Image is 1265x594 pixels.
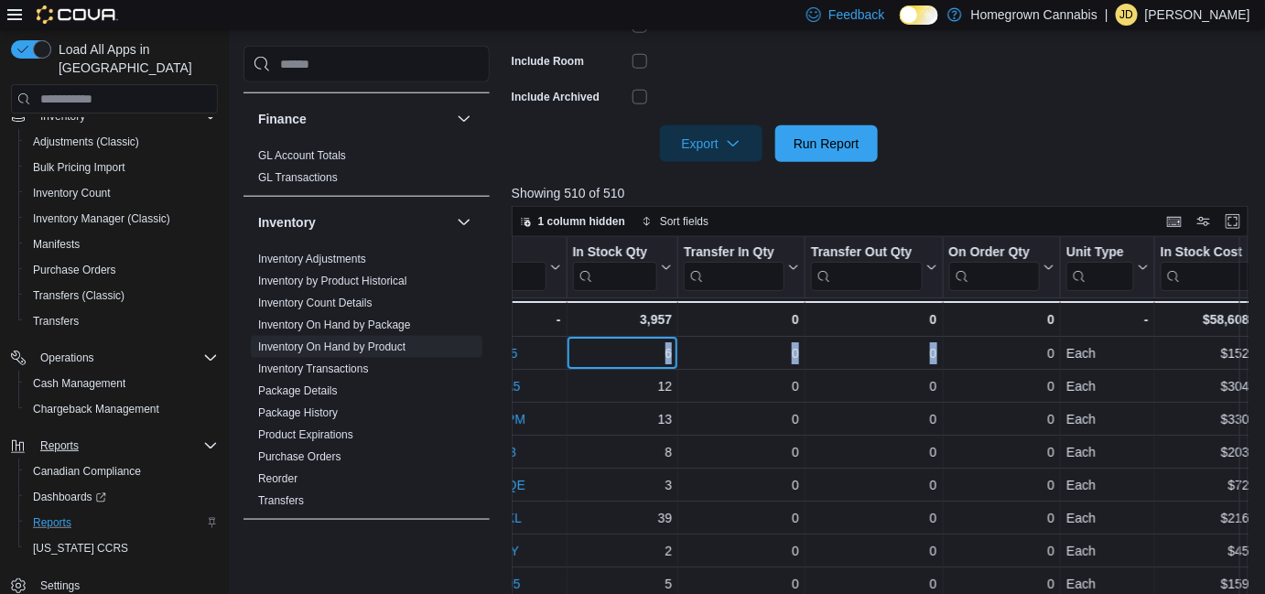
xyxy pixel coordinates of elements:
button: Inventory [258,213,449,232]
span: Load All Apps in [GEOGRAPHIC_DATA] [51,40,218,77]
span: Package History [258,405,338,420]
span: Manifests [33,237,80,252]
div: 6 [572,343,672,365]
h3: Inventory [258,213,316,232]
span: GL Account Totals [258,148,346,163]
a: Canadian Compliance [26,460,148,482]
div: 3 [572,475,672,497]
button: Sort fields [634,211,716,232]
button: In Stock Qty [572,244,672,291]
div: 0 [811,343,936,365]
span: Reports [33,435,218,457]
span: 1 column hidden [538,214,625,229]
a: Inventory On Hand by Product [258,340,405,353]
div: Each [1066,442,1149,464]
span: Purchase Orders [258,449,341,464]
button: Finance [453,108,475,130]
span: Cash Management [33,376,125,391]
div: 0 [948,308,1054,330]
a: Inventory Adjustments [258,253,366,265]
div: 13 [572,409,672,431]
div: 0 [948,409,1054,431]
button: Inventory [453,211,475,233]
div: Transfer In Qty [684,244,784,291]
button: Enter fullscreen [1222,211,1244,232]
a: Transfers (Classic) [26,285,132,307]
div: 0 [811,475,936,497]
span: Dashboards [33,490,106,504]
a: Reorder [258,472,297,485]
a: Inventory Count [26,182,118,204]
button: Bulk Pricing Import [18,155,225,180]
span: GL Transactions [258,170,338,185]
p: | [1105,4,1108,26]
div: Each [1066,541,1149,563]
div: 0 [684,541,799,563]
div: 0 [684,308,799,330]
h3: Finance [258,110,307,128]
div: 0 [684,475,799,497]
a: Dashboards [18,484,225,510]
a: Purchase Orders [26,259,124,281]
a: 0R7PEJL3 [455,446,516,460]
span: Inventory Manager (Classic) [26,208,218,230]
div: 0 [948,508,1054,530]
button: Operations [33,347,102,369]
span: Operations [40,351,94,365]
button: On Order Qty [948,244,1054,291]
span: Chargeback Management [33,402,159,416]
a: Inventory Manager (Classic) [26,208,178,230]
span: [US_STATE] CCRS [33,541,128,556]
a: [US_STATE] CCRS [26,537,135,559]
div: Unit Type [1066,244,1134,291]
a: Dashboards [26,486,114,508]
button: Adjustments (Classic) [18,129,225,155]
div: Finance [243,145,490,196]
div: In Stock Qty [572,244,657,262]
a: Bulk Pricing Import [26,157,133,178]
div: 12 [572,376,672,398]
a: D3BRX7A5 [455,380,521,394]
span: Inventory On Hand by Package [258,318,411,332]
div: In Stock Cost [1161,244,1252,262]
button: Finance [258,110,449,128]
div: 39 [572,508,672,530]
a: Inventory Count Details [258,297,373,309]
span: Manifests [26,233,218,255]
a: Purchase Orders [258,450,341,463]
div: 0 [948,343,1054,365]
span: Transfers [258,493,304,508]
span: Run Report [794,135,860,153]
span: Dark Mode [900,25,901,26]
div: 0 [811,541,936,563]
div: 0 [948,376,1054,398]
a: Cash Management [26,373,133,394]
div: Each [1066,475,1149,497]
a: Manifests [26,233,87,255]
button: Cash Management [18,371,225,396]
span: Reports [26,512,218,534]
a: T27KEC1Y [455,545,519,559]
span: Sort fields [660,214,708,229]
button: 1 column hidden [513,211,632,232]
a: YHNGKJQE [455,479,525,493]
img: Cova [37,5,118,24]
a: Reports [26,512,79,534]
div: 0 [684,343,799,365]
a: Transfers [258,494,304,507]
div: SKU URL [455,244,546,291]
div: 0 [948,541,1054,563]
div: 0 [948,442,1054,464]
div: Inventory [243,248,490,519]
a: Inventory Transactions [258,362,369,375]
span: Feedback [828,5,884,24]
span: Package Details [258,383,338,398]
span: Transfers [33,314,79,329]
div: In Stock Cost [1161,244,1252,291]
div: - [455,308,561,330]
a: GFG036D5 [455,578,521,592]
span: Inventory On Hand by Product [258,340,405,354]
a: Inventory On Hand by Package [258,319,411,331]
button: Inventory Manager (Classic) [18,206,225,232]
span: Inventory Count [33,186,111,200]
